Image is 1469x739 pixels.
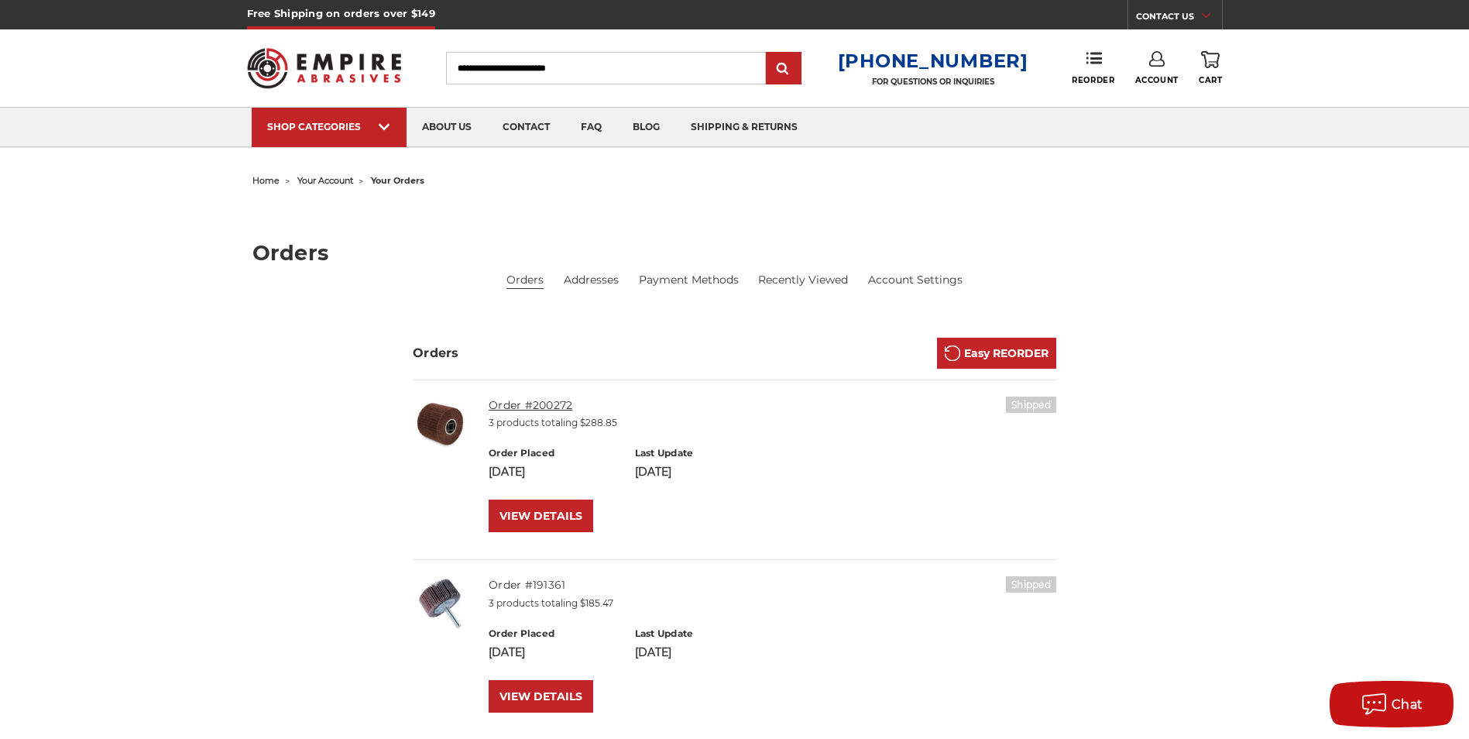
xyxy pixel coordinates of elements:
a: Payment Methods [639,272,739,288]
span: Cart [1199,75,1222,85]
a: [PHONE_NUMBER] [838,50,1028,72]
button: Chat [1330,681,1454,727]
a: Account Settings [868,272,963,288]
span: [DATE] [489,645,525,659]
h6: Shipped [1006,397,1056,413]
a: CONTACT US [1136,8,1222,29]
span: your orders [371,175,424,186]
a: Addresses [564,272,619,288]
h3: Orders [413,344,459,363]
a: home [252,175,280,186]
li: Orders [506,272,544,289]
a: about us [407,108,487,147]
p: 3 products totaling $185.47 [489,596,1056,610]
span: [DATE] [635,465,671,479]
a: shipping & returns [675,108,813,147]
div: SHOP CATEGORIES [267,121,391,132]
p: FOR QUESTIONS OR INQUIRIES [838,77,1028,87]
span: [DATE] [489,465,525,479]
h6: Order Placed [489,627,618,641]
a: faq [565,108,617,147]
a: Easy REORDER [937,338,1056,369]
span: Reorder [1072,75,1114,85]
h6: Order Placed [489,446,618,460]
p: 3 products totaling $288.85 [489,416,1056,430]
a: blog [617,108,675,147]
h6: Last Update [635,627,764,641]
a: your account [297,175,353,186]
h1: Orders [252,242,1217,263]
a: Reorder [1072,51,1114,84]
a: Order #200272 [489,398,572,412]
h6: Shipped [1006,576,1056,593]
a: VIEW DETAILS [489,680,593,713]
a: Recently Viewed [758,272,848,288]
span: Chat [1392,697,1423,712]
a: contact [487,108,565,147]
input: Submit [768,53,799,84]
span: [DATE] [635,645,671,659]
a: Order #191361 [489,578,565,592]
img: Empire Abrasives [247,38,402,98]
a: Cart [1199,51,1222,85]
h6: Last Update [635,446,764,460]
span: Account [1135,75,1179,85]
a: VIEW DETAILS [489,500,593,532]
img: 4.5 Inch Surface Conditioning Finishing Drum [413,397,467,451]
